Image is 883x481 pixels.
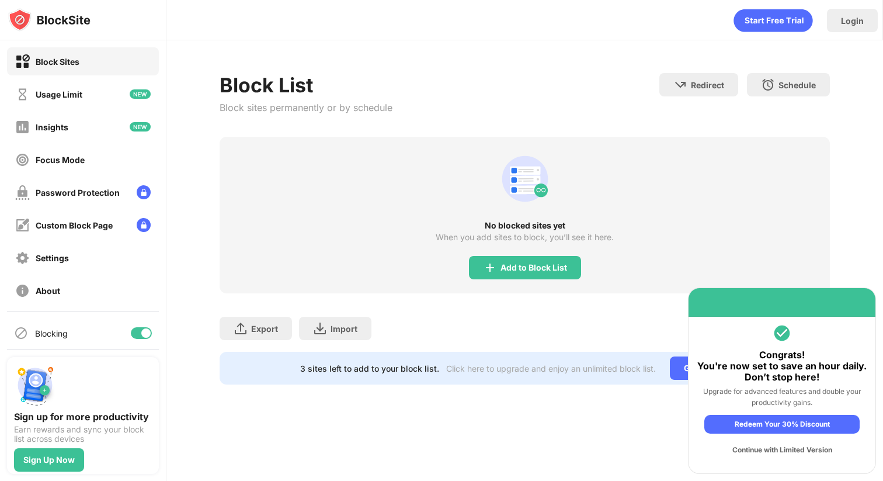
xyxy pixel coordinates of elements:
div: Click here to upgrade and enjoy an unlimited block list. [446,364,656,373]
div: Insights [36,122,68,132]
div: Blocking [35,328,68,338]
div: Redirect [691,80,724,90]
img: insights-off.svg [15,120,30,134]
div: No blocked sites yet [220,221,830,230]
div: Redeem Your 30% Discount [704,415,860,434]
div: Congrats! You're now set to save an hour daily. Don’t stop here! [697,349,867,383]
div: Continue with Limited Version [704,441,860,459]
img: customize-block-page-off.svg [15,218,30,233]
img: password-protection-off.svg [15,185,30,200]
div: Usage Limit [36,89,82,99]
img: round-vi-green.svg [773,324,791,342]
div: Block Sites [36,57,79,67]
img: new-icon.svg [130,122,151,132]
div: animation [733,9,813,32]
img: settings-off.svg [15,251,30,265]
img: push-signup.svg [14,364,56,406]
div: Sign up for more productivity [14,411,152,423]
div: 3 sites left to add to your block list. [300,364,439,373]
div: Upgrade for advanced features and double your productivity gains. [697,386,867,408]
div: Go Unlimited [670,357,750,380]
div: When you add sites to block, you’ll see it here. [436,233,614,242]
div: Sign Up Now [23,455,75,465]
img: blocking-icon.svg [14,326,28,340]
div: Focus Mode [36,155,85,165]
img: lock-menu.svg [137,218,151,232]
img: logo-blocksite.svg [8,8,91,32]
img: lock-menu.svg [137,185,151,199]
img: block-on.svg [15,54,30,69]
div: Import [331,324,357,334]
div: About [36,286,60,296]
div: Export [251,324,278,334]
div: Settings [36,253,69,263]
div: Earn rewards and sync your block list across devices [14,425,152,444]
img: new-icon.svg [130,89,151,99]
div: Custom Block Page [36,220,113,230]
div: Block List [220,73,392,97]
img: focus-off.svg [15,153,30,167]
div: Password Protection [36,188,120,198]
div: animation [497,151,553,207]
div: Block sites permanently or by schedule [220,102,392,113]
img: time-usage-off.svg [15,87,30,102]
img: about-off.svg [15,283,30,298]
div: Login [841,16,864,26]
div: Schedule [778,80,816,90]
div: Add to Block List [500,263,567,272]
